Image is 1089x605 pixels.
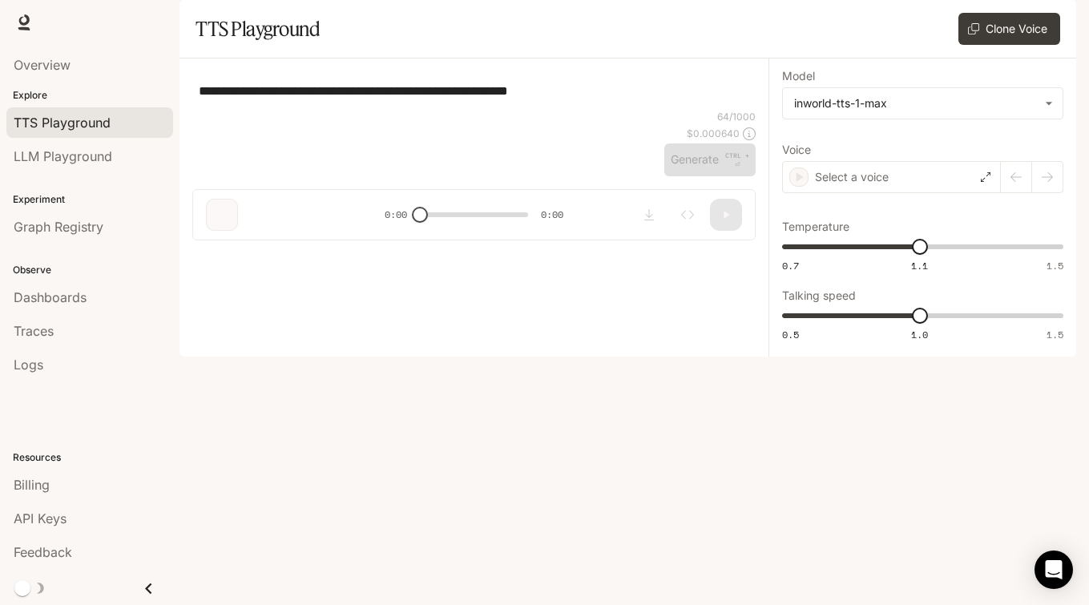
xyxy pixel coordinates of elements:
span: 1.0 [911,328,928,341]
p: $ 0.000640 [687,127,740,140]
span: 1.1 [911,259,928,272]
p: Select a voice [815,169,889,185]
div: inworld-tts-1-max [794,95,1037,111]
span: 1.5 [1047,259,1063,272]
p: Voice [782,144,811,155]
div: Open Intercom Messenger [1035,551,1073,589]
h1: TTS Playground [196,13,320,45]
span: 1.5 [1047,328,1063,341]
p: 64 / 1000 [717,110,756,123]
p: Talking speed [782,290,856,301]
p: Model [782,71,815,82]
span: 0.5 [782,328,799,341]
button: Clone Voice [958,13,1060,45]
div: inworld-tts-1-max [783,88,1063,119]
p: Temperature [782,221,849,232]
span: 0.7 [782,259,799,272]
